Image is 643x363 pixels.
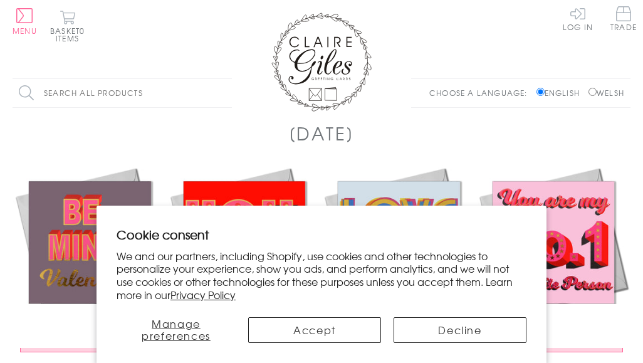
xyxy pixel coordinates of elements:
[117,317,236,343] button: Manage preferences
[117,250,526,302] p: We and our partners, including Shopify, use cookies and other technologies to personalize your ex...
[167,165,322,320] img: Valentine's Day Card, You Rock, text foiled in shiny gold
[50,10,85,42] button: Basket0 items
[13,165,167,320] img: Valentine's Day Card, Be Mine, text foiled in shiny gold
[536,87,586,98] label: English
[563,6,593,31] a: Log In
[271,13,372,112] img: Claire Giles Greetings Cards
[394,317,526,343] button: Decline
[289,120,355,146] h1: [DATE]
[13,8,37,34] button: Menu
[13,25,37,36] span: Menu
[588,87,624,98] label: Welsh
[248,317,381,343] button: Accept
[429,87,534,98] p: Choose a language:
[142,316,211,343] span: Manage preferences
[588,88,597,96] input: Welsh
[117,226,526,243] h2: Cookie consent
[56,25,85,44] span: 0 items
[610,6,637,31] span: Trade
[219,79,232,107] input: Search
[321,165,476,320] img: Valentine's Day Card, Love You, text foiled in shiny gold
[170,287,236,302] a: Privacy Policy
[536,88,545,96] input: English
[13,79,232,107] input: Search all products
[476,165,631,320] img: Valentine's Day Card, No. 1, text foiled in shiny gold
[610,6,637,33] a: Trade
